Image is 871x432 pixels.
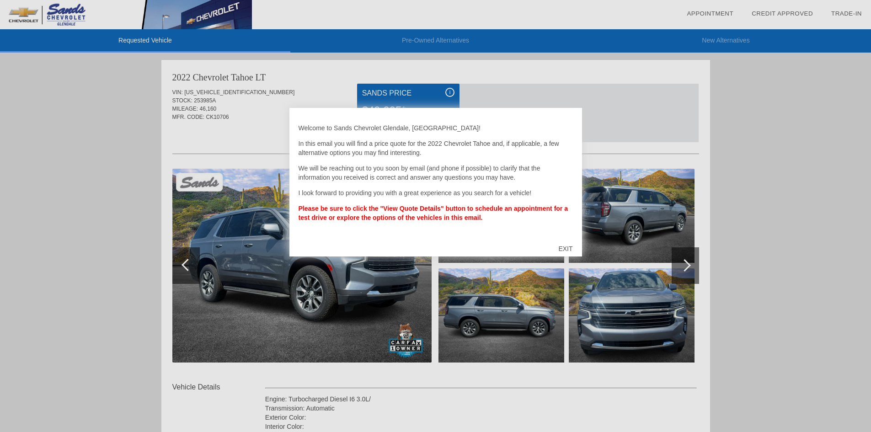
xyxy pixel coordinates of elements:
[549,235,582,262] div: EXIT
[831,10,862,17] a: Trade-In
[299,205,568,221] strong: Please be sure to click the "View Quote Details" button to schedule an appointment for a test dri...
[752,10,813,17] a: Credit Approved
[687,10,733,17] a: Appointment
[299,123,573,133] p: Welcome to Sands Chevrolet Glendale, [GEOGRAPHIC_DATA]!
[299,164,573,182] p: We will be reaching out to you soon by email (and phone if possible) to clarify that the informat...
[299,139,573,157] p: In this email you will find a price quote for the 2022 Chevrolet Tahoe and, if applicable, a few ...
[299,188,573,197] p: I look forward to providing you with a great experience as you search for a vehicle!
